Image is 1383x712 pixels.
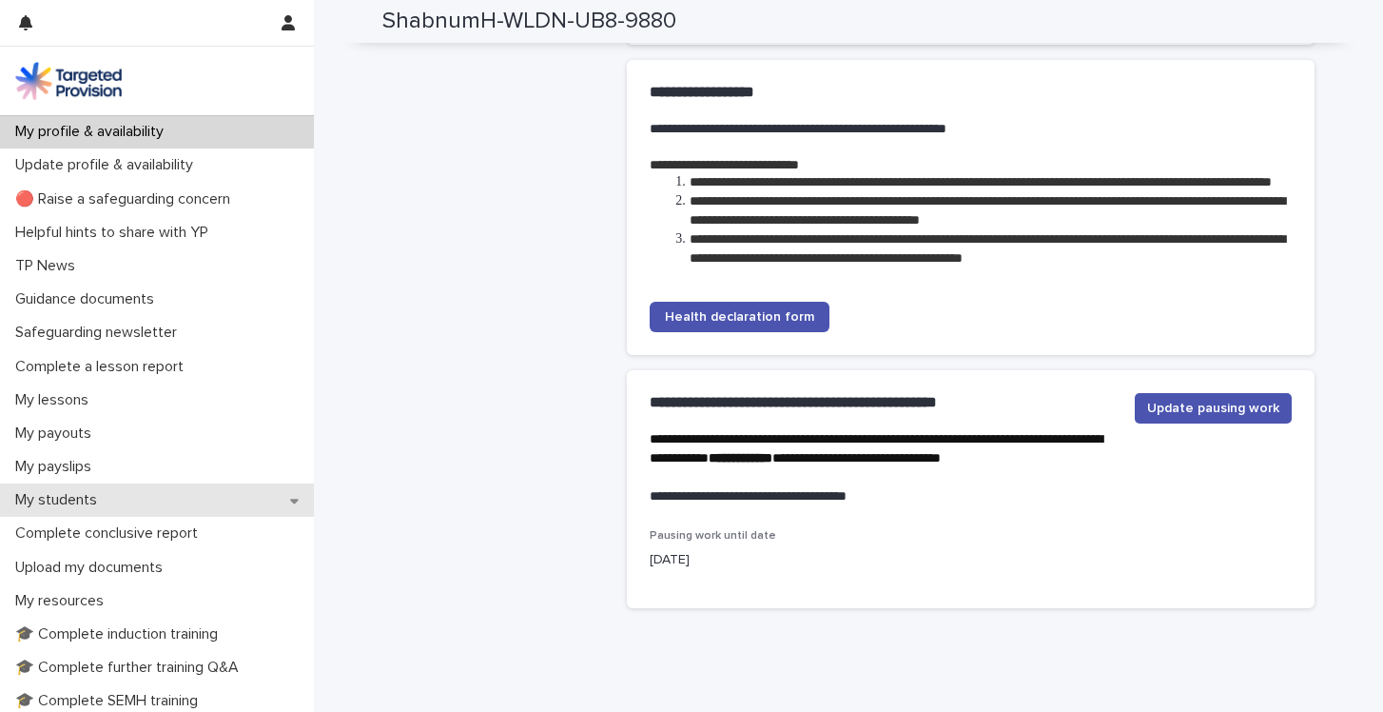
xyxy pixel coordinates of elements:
[8,324,192,342] p: Safeguarding newsletter
[1135,393,1292,424] button: Update pausing work
[8,257,90,275] p: TP News
[1147,399,1279,418] span: Update pausing work
[665,310,814,324] span: Health declaration form
[650,302,829,332] a: Health declaration form
[8,190,245,208] p: 🔴 Raise a safeguarding concern
[382,8,676,35] h2: ShabnumH-WLDN-UB8-9880
[8,358,199,376] p: Complete a lesson report
[8,425,107,443] p: My payouts
[8,458,107,476] p: My payslips
[8,659,254,677] p: 🎓 Complete further training Q&A
[8,290,169,308] p: Guidance documents
[8,559,178,577] p: Upload my documents
[8,625,233,643] p: 🎓 Complete induction training
[15,62,122,100] img: M5nRWzHhSzIhMunXDL62
[650,550,848,570] p: [DATE]
[8,524,213,543] p: Complete conclusive report
[8,391,104,409] p: My lessons
[8,224,224,242] p: Helpful hints to share with YP
[8,156,208,174] p: Update profile & availability
[8,491,112,509] p: My students
[8,123,179,141] p: My profile & availability
[8,592,119,610] p: My resources
[650,530,776,542] span: Pausing work until date
[8,692,213,710] p: 🎓 Complete SEMH training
